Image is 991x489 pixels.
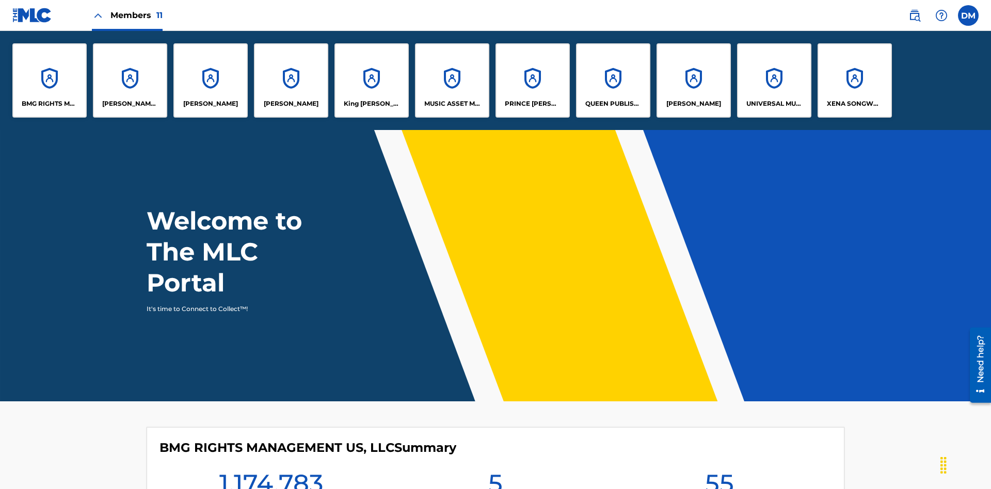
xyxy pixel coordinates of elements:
p: It's time to Connect to Collect™! [147,304,326,314]
img: MLC Logo [12,8,52,23]
a: AccountsKing [PERSON_NAME] [334,43,409,118]
div: Drag [935,450,952,481]
div: Help [931,5,952,26]
p: ELVIS COSTELLO [183,99,238,108]
p: MUSIC ASSET MANAGEMENT (MAM) [424,99,481,108]
p: EYAMA MCSINGER [264,99,318,108]
p: CLEO SONGWRITER [102,99,158,108]
p: BMG RIGHTS MANAGEMENT US, LLC [22,99,78,108]
h1: Welcome to The MLC Portal [147,205,340,298]
span: 11 [156,10,163,20]
p: RONALD MCTESTERSON [666,99,721,108]
p: PRINCE MCTESTERSON [505,99,561,108]
div: User Menu [958,5,979,26]
a: Accounts[PERSON_NAME] [173,43,248,118]
a: Accounts[PERSON_NAME] SONGWRITER [93,43,167,118]
img: help [935,9,948,22]
iframe: Chat Widget [939,439,991,489]
h4: BMG RIGHTS MANAGEMENT US, LLC [159,440,456,455]
a: AccountsQUEEN PUBLISHA [576,43,650,118]
a: Public Search [904,5,925,26]
img: Close [92,9,104,22]
a: AccountsXENA SONGWRITER [818,43,892,118]
p: QUEEN PUBLISHA [585,99,642,108]
a: AccountsUNIVERSAL MUSIC PUB GROUP [737,43,811,118]
a: AccountsMUSIC ASSET MANAGEMENT (MAM) [415,43,489,118]
span: Members [110,9,163,21]
p: UNIVERSAL MUSIC PUB GROUP [746,99,803,108]
iframe: Resource Center [962,323,991,408]
p: King McTesterson [344,99,400,108]
a: AccountsPRINCE [PERSON_NAME] [495,43,570,118]
a: Accounts[PERSON_NAME] [657,43,731,118]
p: XENA SONGWRITER [827,99,883,108]
a: AccountsBMG RIGHTS MANAGEMENT US, LLC [12,43,87,118]
a: Accounts[PERSON_NAME] [254,43,328,118]
img: search [908,9,921,22]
